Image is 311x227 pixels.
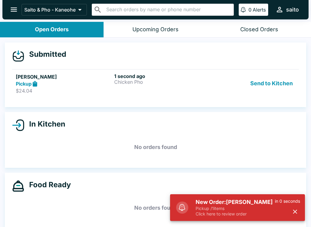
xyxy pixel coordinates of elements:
[22,4,87,15] button: Saito & Pho - Kaneohe
[196,198,275,206] h5: New Order: [PERSON_NAME]
[253,7,266,13] p: Alerts
[240,26,278,33] div: Closed Orders
[196,206,275,211] p: Pickup / 1 items
[16,88,112,94] p: $24.04
[16,73,112,80] h5: [PERSON_NAME]
[114,73,210,79] h6: 1 second ago
[286,6,299,13] div: saito
[24,180,71,189] h4: Food Ready
[16,81,32,87] strong: Pickup
[24,50,66,59] h4: Submitted
[6,2,22,17] button: open drawer
[12,136,299,158] h5: No orders found
[104,5,231,14] input: Search orders by name or phone number
[12,197,299,219] h5: No orders found
[275,198,300,204] p: in 0 seconds
[132,26,179,33] div: Upcoming Orders
[248,7,251,13] p: 0
[12,69,299,98] a: [PERSON_NAME]Pickup$24.041 second agoChicken PhoSend to Kitchen
[35,26,69,33] div: Open Orders
[273,3,301,16] button: saito
[114,79,210,85] p: Chicken Pho
[248,73,295,94] button: Send to Kitchen
[24,7,76,13] p: Saito & Pho - Kaneohe
[24,120,65,129] h4: In Kitchen
[196,211,275,217] p: Click here to review order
